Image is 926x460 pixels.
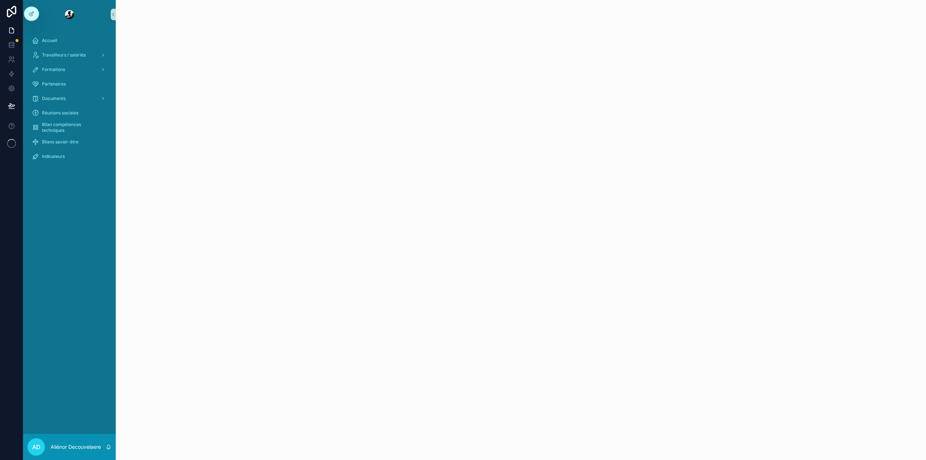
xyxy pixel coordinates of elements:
[27,106,111,120] a: Réunions sociales
[64,9,75,20] img: App logo
[27,63,111,76] a: Formations
[27,150,111,163] a: Indicateurs
[51,443,101,451] p: Aliénor Decouvelaere
[23,29,116,172] div: scrollable content
[42,52,86,58] span: Travailleurs / salariés
[27,135,111,149] a: Bilans savoir-être
[27,34,111,47] a: Accueil
[27,121,111,134] a: Bilan compétences techniques
[42,38,57,43] span: Accueil
[42,122,104,133] span: Bilan compétences techniques
[42,81,66,87] span: Partenaires
[32,443,41,451] span: AD
[42,67,65,72] span: Formations
[42,154,65,159] span: Indicateurs
[27,49,111,62] a: Travailleurs / salariés
[27,78,111,91] a: Partenaires
[27,92,111,105] a: Documents
[42,96,65,101] span: Documents
[42,139,78,145] span: Bilans savoir-être
[42,110,78,116] span: Réunions sociales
